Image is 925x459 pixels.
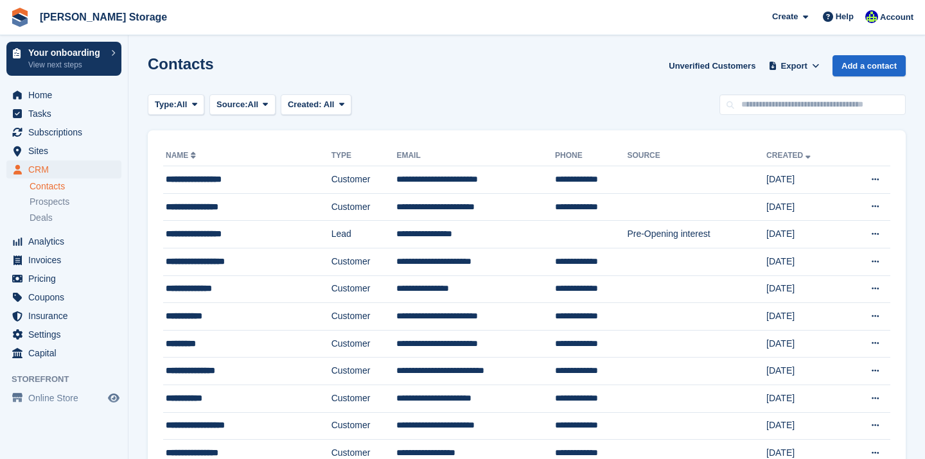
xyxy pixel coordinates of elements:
[766,358,845,385] td: [DATE]
[772,10,798,23] span: Create
[331,275,397,303] td: Customer
[331,412,397,440] td: Customer
[12,373,128,386] span: Storefront
[28,307,105,325] span: Insurance
[6,389,121,407] a: menu
[6,160,121,178] a: menu
[331,166,397,194] td: Customer
[30,180,121,193] a: Contacts
[6,142,121,160] a: menu
[177,98,188,111] span: All
[148,94,204,116] button: Type: All
[28,251,105,269] span: Invoices
[248,98,259,111] span: All
[6,42,121,76] a: Your onboarding View next steps
[6,307,121,325] a: menu
[288,100,322,109] span: Created:
[6,123,121,141] a: menu
[28,232,105,250] span: Analytics
[865,10,878,23] img: Louise Pain
[766,166,845,194] td: [DATE]
[6,325,121,343] a: menu
[30,196,69,208] span: Prospects
[30,211,121,225] a: Deals
[28,270,105,288] span: Pricing
[155,98,177,111] span: Type:
[833,55,906,76] a: Add a contact
[331,146,397,166] th: Type
[331,358,397,385] td: Customer
[555,146,627,166] th: Phone
[766,303,845,331] td: [DATE]
[28,325,105,343] span: Settings
[6,251,121,269] a: menu
[331,193,397,221] td: Customer
[331,221,397,248] td: Lead
[281,94,351,116] button: Created: All
[6,86,121,104] a: menu
[331,303,397,331] td: Customer
[324,100,335,109] span: All
[766,412,845,440] td: [DATE]
[880,11,913,24] span: Account
[30,212,53,224] span: Deals
[166,151,198,160] a: Name
[766,330,845,358] td: [DATE]
[28,48,105,57] p: Your onboarding
[28,59,105,71] p: View next steps
[209,94,276,116] button: Source: All
[28,344,105,362] span: Capital
[28,105,105,123] span: Tasks
[28,288,105,306] span: Coupons
[766,221,845,248] td: [DATE]
[766,151,813,160] a: Created
[766,193,845,221] td: [DATE]
[35,6,172,28] a: [PERSON_NAME] Storage
[781,60,807,73] span: Export
[766,248,845,275] td: [DATE]
[331,330,397,358] td: Customer
[331,248,397,275] td: Customer
[396,146,555,166] th: Email
[28,160,105,178] span: CRM
[664,55,761,76] a: Unverified Customers
[6,232,121,250] a: menu
[28,142,105,160] span: Sites
[6,288,121,306] a: menu
[6,344,121,362] a: menu
[148,55,214,73] h1: Contacts
[6,270,121,288] a: menu
[216,98,247,111] span: Source:
[6,105,121,123] a: menu
[106,390,121,406] a: Preview store
[30,195,121,209] a: Prospects
[28,86,105,104] span: Home
[627,221,766,248] td: Pre-Opening interest
[766,275,845,303] td: [DATE]
[10,8,30,27] img: stora-icon-8386f47178a22dfd0bd8f6a31ec36ba5ce8667c1dd55bd0f319d3a0aa187defe.svg
[766,385,845,412] td: [DATE]
[627,146,766,166] th: Source
[28,389,105,407] span: Online Store
[766,55,822,76] button: Export
[331,385,397,412] td: Customer
[28,123,105,141] span: Subscriptions
[836,10,854,23] span: Help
